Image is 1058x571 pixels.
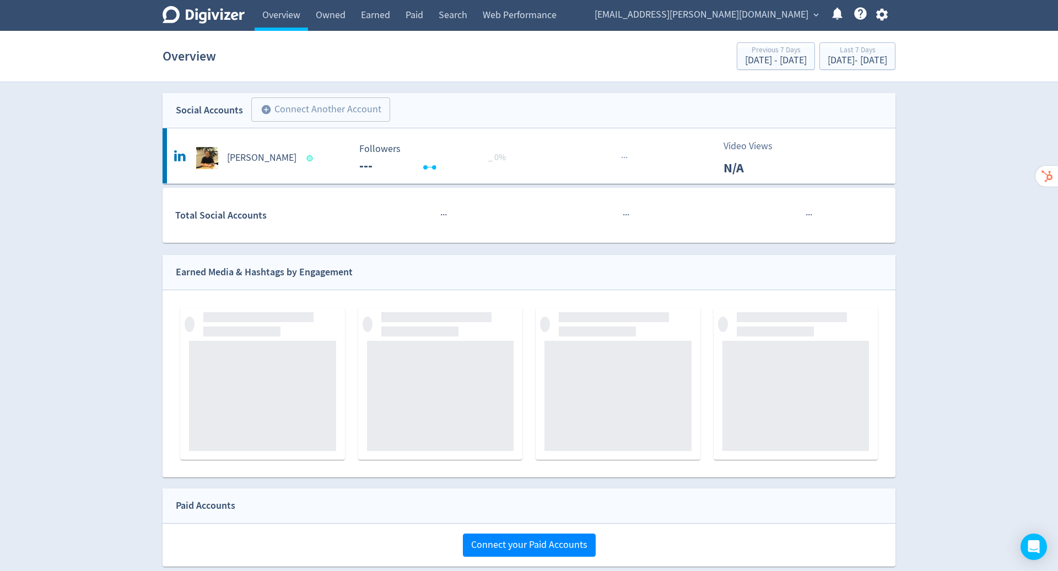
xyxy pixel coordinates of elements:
[463,539,596,551] a: Connect your Paid Accounts
[595,6,808,24] span: [EMAIL_ADDRESS][PERSON_NAME][DOMAIN_NAME]
[261,104,272,115] span: add_circle
[828,46,887,56] div: Last 7 Days
[808,208,810,222] span: ·
[591,6,822,24] button: [EMAIL_ADDRESS][PERSON_NAME][DOMAIN_NAME]
[811,10,821,20] span: expand_more
[163,128,895,183] a: Hugo McManus undefined[PERSON_NAME] Followers --- Followers --- _ 0%···Video ViewsN/A
[175,208,351,224] div: Total Social Accounts
[627,208,629,222] span: ·
[625,151,628,165] span: ·
[445,208,447,222] span: ·
[163,39,216,74] h1: Overview
[196,147,218,169] img: Hugo McManus undefined
[724,139,787,154] p: Video Views
[176,102,243,118] div: Social Accounts
[737,42,815,70] button: Previous 7 Days[DATE] - [DATE]
[440,208,442,222] span: ·
[828,56,887,66] div: [DATE] - [DATE]
[1021,534,1047,560] div: Open Intercom Messenger
[354,144,519,173] svg: Followers ---
[463,534,596,557] button: Connect your Paid Accounts
[251,97,390,122] button: Connect Another Account
[488,152,506,163] span: _ 0%
[819,42,895,70] button: Last 7 Days[DATE]- [DATE]
[625,208,627,222] span: ·
[307,155,316,161] span: Data last synced: 9 Sep 2025, 12:02pm (AEST)
[623,151,625,165] span: ·
[724,158,787,178] p: N/A
[442,208,445,222] span: ·
[745,46,807,56] div: Previous 7 Days
[810,208,812,222] span: ·
[243,99,390,122] a: Connect Another Account
[621,151,623,165] span: ·
[471,540,587,550] span: Connect your Paid Accounts
[745,56,807,66] div: [DATE] - [DATE]
[227,151,296,165] h5: [PERSON_NAME]
[176,498,235,514] div: Paid Accounts
[176,264,353,280] div: Earned Media & Hashtags by Engagement
[623,208,625,222] span: ·
[806,208,808,222] span: ·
